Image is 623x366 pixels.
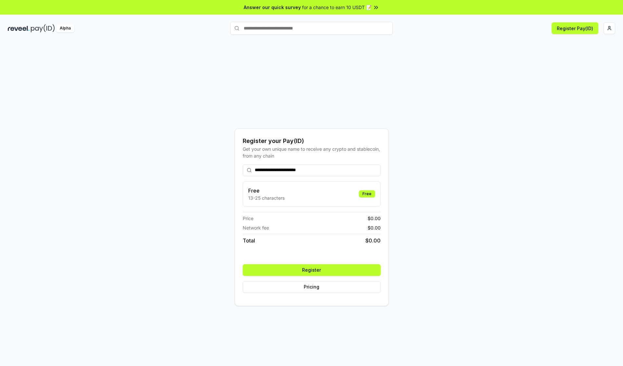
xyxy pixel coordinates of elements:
[243,146,381,159] div: Get your own unique name to receive any crypto and stablecoin, from any chain
[243,264,381,276] button: Register
[243,136,381,146] div: Register your Pay(ID)
[243,281,381,293] button: Pricing
[368,224,381,231] span: $ 0.00
[552,22,598,34] button: Register Pay(ID)
[365,237,381,244] span: $ 0.00
[302,4,372,11] span: for a chance to earn 10 USDT 📝
[368,215,381,222] span: $ 0.00
[244,4,301,11] span: Answer our quick survey
[243,224,269,231] span: Network fee
[359,190,375,197] div: Free
[56,24,74,32] div: Alpha
[248,187,285,195] h3: Free
[248,195,285,201] p: 13-25 characters
[31,24,55,32] img: pay_id
[8,24,30,32] img: reveel_dark
[243,215,253,222] span: Price
[243,237,255,244] span: Total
